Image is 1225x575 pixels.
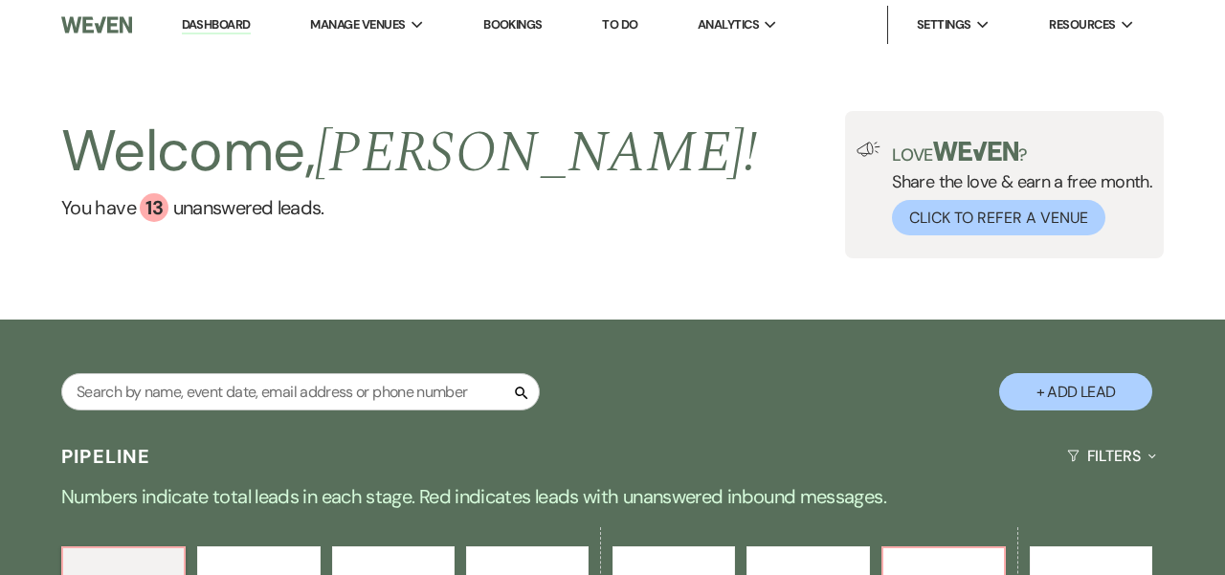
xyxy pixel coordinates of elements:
h2: Welcome, [61,111,757,193]
div: Share the love & earn a free month. [880,142,1152,235]
button: Filters [1059,431,1164,481]
h3: Pipeline [61,443,151,470]
span: Settings [917,15,971,34]
span: [PERSON_NAME] ! [315,109,757,197]
span: Resources [1049,15,1115,34]
input: Search by name, event date, email address or phone number [61,373,540,410]
span: Analytics [698,15,759,34]
img: weven-logo-green.svg [933,142,1018,161]
span: Manage Venues [310,15,405,34]
a: To Do [602,16,637,33]
img: loud-speaker-illustration.svg [857,142,880,157]
div: 13 [140,193,168,222]
img: Weven Logo [61,5,132,45]
button: Click to Refer a Venue [892,200,1105,235]
button: + Add Lead [999,373,1152,410]
a: Dashboard [182,16,251,34]
a: Bookings [483,16,543,33]
a: You have 13 unanswered leads. [61,193,757,222]
p: Love ? [892,142,1152,164]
